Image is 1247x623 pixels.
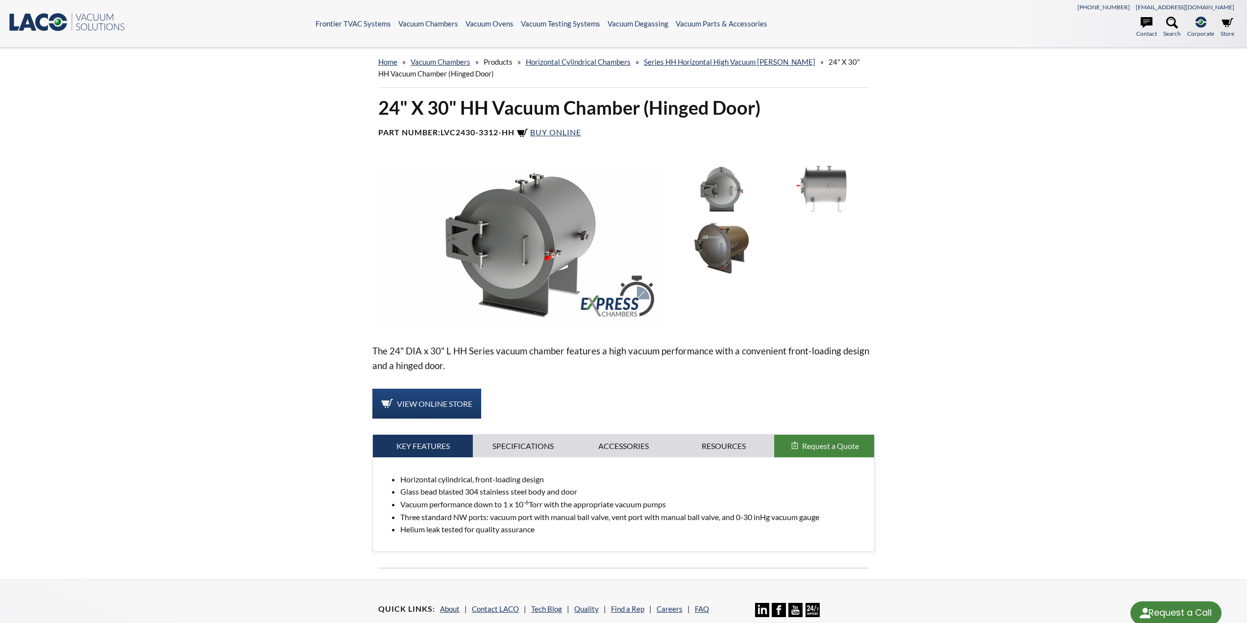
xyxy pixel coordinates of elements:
a: Frontier TVAC Systems [316,19,391,28]
img: LVC2430-3312-HH Horizontal Vacuum Chamber with Hinged Door, front view [674,163,769,216]
span: View Online Store [397,399,472,408]
span: Products [484,57,513,66]
a: View Online Store [372,389,481,419]
a: Buy Online [516,127,581,137]
img: LVC2430-3312-HH Horizontal Vacuum Chamber, side view [774,163,870,216]
h4: Quick Links [378,604,435,614]
a: [PHONE_NUMBER] [1077,3,1130,11]
a: 24/7 Support [806,610,820,619]
a: About [440,604,460,613]
a: Find a Rep [611,604,644,613]
img: LVC2430-3312-HH Horizontal Express Chamber, angled view [372,163,666,327]
img: round button [1137,605,1153,621]
p: The 24" DIA x 30" L HH Series vacuum chamber features a high vacuum performance with a convenient... [372,344,875,373]
li: Horizontal cylindrical, front-loading design [400,473,867,486]
a: Vacuum Chambers [398,19,458,28]
img: LVC2430-3312-HH Horizontal Vacuum Chamber, right side angle view [674,221,769,274]
a: Store [1221,17,1234,38]
a: Vacuum Chambers [411,57,470,66]
a: Key Features [373,435,473,457]
a: Vacuum Ovens [465,19,513,28]
sup: -6 [523,498,529,506]
b: LVC2430-3312-HH [440,127,514,137]
span: 24" X 30" HH Vacuum Chamber (Hinged Door) [378,57,860,78]
a: Contact LACO [472,604,519,613]
a: Tech Blog [531,604,562,613]
li: Glass bead blasted 304 stainless steel body and door [400,485,867,498]
a: [EMAIL_ADDRESS][DOMAIN_NAME] [1136,3,1234,11]
span: Buy Online [530,127,581,137]
li: Three standard NW ports: vacuum port with manual ball valve, vent port with manual ball valve, an... [400,511,867,523]
a: Careers [657,604,683,613]
span: Corporate [1187,29,1214,38]
a: Search [1163,17,1181,38]
a: Quality [574,604,599,613]
li: Vacuum performance down to 1 x 10 Torr with the appropriate vacuum pumps [400,498,867,511]
h4: Part Number: [378,127,869,139]
a: home [378,57,397,66]
span: Request a Quote [802,441,859,450]
h1: 24" X 30" HH Vacuum Chamber (Hinged Door) [378,96,869,120]
a: Accessories [573,435,674,457]
li: Helium leak tested for quality assurance [400,523,867,536]
a: Contact [1136,17,1157,38]
div: » » » » » [378,48,869,88]
img: 24/7 Support Icon [806,603,820,617]
a: Resources [674,435,774,457]
a: Series HH Horizontal High Vacuum [PERSON_NAME] [644,57,815,66]
a: Specifications [473,435,573,457]
a: Horizontal Cylindrical Chambers [526,57,631,66]
a: FAQ [695,604,709,613]
a: Vacuum Parts & Accessories [676,19,767,28]
button: Request a Quote [774,435,875,457]
a: Vacuum Testing Systems [521,19,600,28]
a: Vacuum Degassing [608,19,668,28]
